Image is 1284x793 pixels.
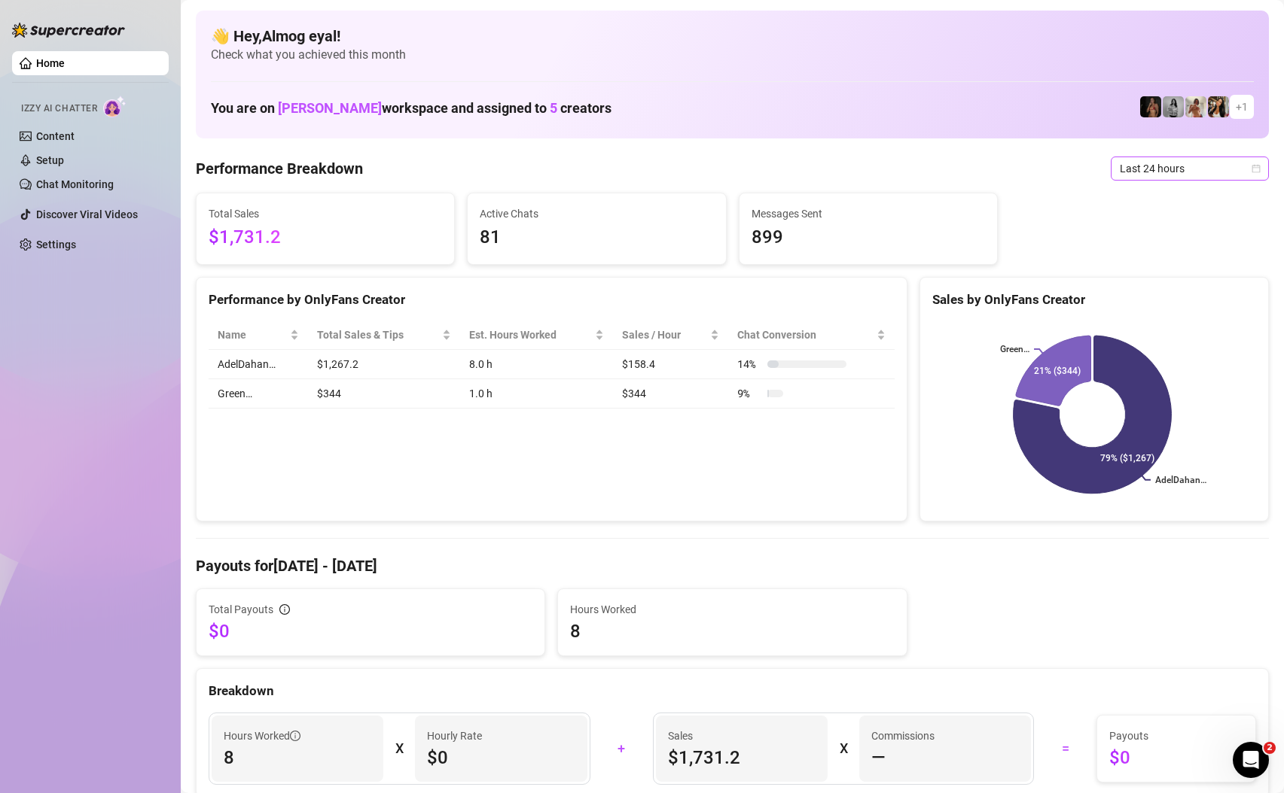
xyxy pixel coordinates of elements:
[1185,96,1206,117] img: Green
[613,321,729,350] th: Sales / Hour
[932,290,1256,310] div: Sales by OnlyFans Creator
[209,350,308,379] td: AdelDahan…
[218,327,287,343] span: Name
[1109,728,1243,744] span: Payouts
[427,728,482,744] article: Hourly Rate
[209,321,308,350] th: Name
[36,154,64,166] a: Setup
[224,746,371,770] span: 8
[317,327,439,343] span: Total Sales & Tips
[570,601,894,618] span: Hours Worked
[1000,344,1029,354] text: Green…
[599,737,644,761] div: +
[209,290,895,310] div: Performance by OnlyFans Creator
[103,96,127,117] img: AI Chatter
[1264,742,1276,754] span: 2
[1109,746,1243,770] span: $0
[211,47,1254,63] span: Check what you achieved this month
[36,239,76,251] a: Settings
[278,100,382,116] span: [PERSON_NAME]
[460,350,613,379] td: 8.0 h
[209,601,273,618] span: Total Payouts
[668,746,816,770] span: $1,731.2
[1208,96,1229,117] img: AdelDahan
[871,746,886,770] span: —
[737,356,761,372] span: 14 %
[460,379,613,409] td: 1.0 h
[1043,737,1087,761] div: =
[21,102,97,116] span: Izzy AI Chatter
[570,619,894,643] span: 8
[36,178,114,190] a: Chat Monitoring
[668,728,816,744] span: Sales
[871,728,935,744] article: Commissions
[211,100,612,117] h1: You are on workspace and assigned to creators
[752,205,985,222] span: Messages Sent
[209,379,308,409] td: Green…
[211,26,1254,47] h4: 👋 Hey, Almog eyal !
[395,737,403,761] div: X
[308,321,460,350] th: Total Sales & Tips
[752,223,985,252] span: 899
[1120,157,1260,180] span: Last 24 hours
[36,208,138,220] a: Discover Viral Videos
[737,327,873,343] span: Chat Conversion
[279,604,290,615] span: info-circle
[1233,742,1269,778] iframe: Intercom live chat
[12,23,125,38] img: logo-BBDzfeDw.svg
[613,379,729,409] td: $344
[480,223,713,252] span: 81
[1140,96,1161,117] img: the_bohema
[209,205,442,222] span: Total Sales
[728,321,894,350] th: Chat Conversion
[196,555,1269,576] h4: Payouts for [DATE] - [DATE]
[1252,164,1261,173] span: calendar
[209,681,1256,701] div: Breakdown
[469,327,592,343] div: Est. Hours Worked
[1155,475,1206,485] text: AdelDahan…
[209,619,532,643] span: $0
[209,223,442,252] span: $1,731.2
[290,731,300,741] span: info-circle
[737,385,761,402] span: 9 %
[36,130,75,142] a: Content
[224,728,300,744] span: Hours Worked
[308,350,460,379] td: $1,267.2
[613,350,729,379] td: $158.4
[308,379,460,409] td: $344
[550,100,557,116] span: 5
[622,327,708,343] span: Sales / Hour
[480,205,713,222] span: Active Chats
[36,57,65,69] a: Home
[196,158,363,179] h4: Performance Breakdown
[1236,99,1248,115] span: + 1
[840,737,847,761] div: X
[427,746,575,770] span: $0
[1163,96,1184,117] img: A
